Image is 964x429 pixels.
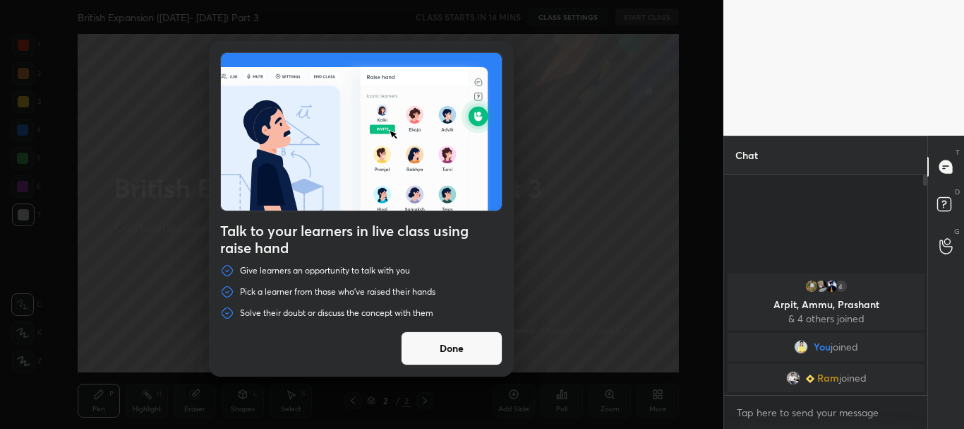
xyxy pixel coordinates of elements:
span: Ram [817,372,838,384]
span: joined [831,341,858,353]
div: 4 [833,279,848,293]
img: preRahAdop.42c3ea74.svg [221,53,502,211]
img: fc91f49c25b44860930fe8b38f41f8a1.jpg [824,279,838,293]
img: 8d904719d494452fadfaae524601eb94.jpg [814,279,828,293]
p: G [954,226,960,237]
h4: Talk to your learners in live class using raise hand [220,223,502,257]
p: Chat [724,136,769,174]
img: 7fff7ae361bf44f49f263a6e5516701c.jpg [804,279,818,293]
p: Arpit, Ammu, Prashant [736,299,916,310]
img: Learner_Badge_beginner_1_8b307cf2a0.svg [805,375,814,383]
p: & 4 others joined [736,313,916,324]
p: Give learners an opportunity to talk with you [240,265,410,276]
p: Solve their doubt or discuss the concept with them [240,307,433,319]
img: f9cedfd879bc469590c381557314c459.jpg [794,340,808,354]
button: Done [401,331,502,365]
p: D [955,187,960,197]
p: T [956,147,960,158]
p: Pick a learner from those who've raised their hands [240,286,435,298]
span: You [814,341,831,353]
span: joined [838,372,866,384]
img: e56ed078495d4bba880bd8e8b4e2684c.jpg [785,371,800,385]
div: grid [724,271,928,395]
